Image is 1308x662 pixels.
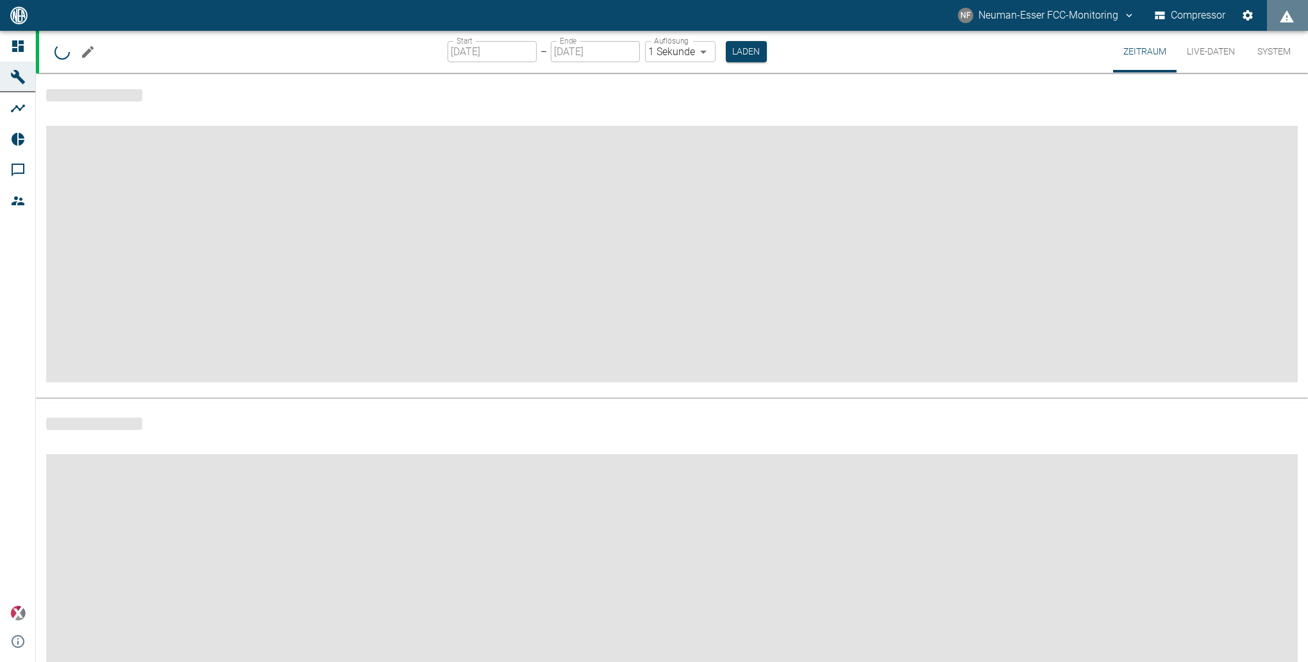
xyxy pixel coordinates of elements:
div: 1 Sekunde [645,41,716,62]
button: Machine bearbeiten [75,39,101,65]
button: Compressor [1152,4,1228,27]
input: DD.MM.YYYY [551,41,640,62]
input: DD.MM.YYYY [448,41,537,62]
button: Live-Daten [1177,31,1245,72]
button: Laden [726,41,767,62]
button: System [1245,31,1303,72]
img: logo [9,6,29,24]
label: Ende [560,35,576,46]
p: – [541,44,547,59]
button: Einstellungen [1236,4,1259,27]
img: Xplore Logo [10,606,26,621]
div: NF [958,8,973,23]
label: Start [457,35,473,46]
button: Zeitraum [1113,31,1177,72]
button: fcc-monitoring@neuman-esser.com [956,4,1137,27]
label: Auflösung [654,35,689,46]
